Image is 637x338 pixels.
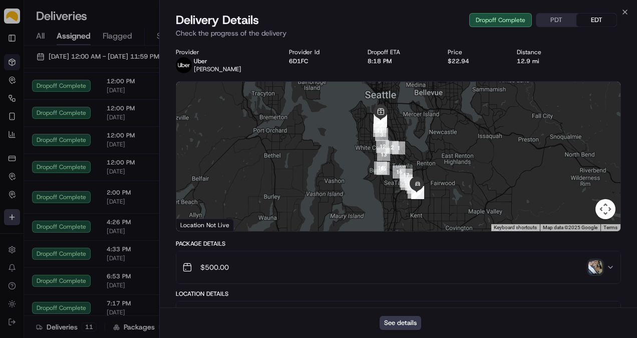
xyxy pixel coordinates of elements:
button: Keyboard shortcuts [494,224,537,231]
div: 12.9 mi [517,57,573,65]
div: 15 [373,158,394,179]
div: 19 [397,173,418,194]
span: [DATE] [89,182,109,190]
div: 18 [396,171,417,192]
div: 17 [396,164,417,186]
p: Uber [194,57,241,65]
span: Delivery Details [176,12,259,28]
a: Terms (opens in new tab) [603,225,617,230]
div: Dropoff ETA [368,48,432,56]
div: We're available if you need us! [45,105,138,113]
img: uber-new-logo.jpeg [176,57,192,73]
button: See all [155,128,182,140]
div: Provider [176,48,273,56]
span: • [83,155,87,163]
div: 14 [370,157,391,179]
div: 8:18 PM [368,57,432,65]
a: Open this area in Google Maps (opens a new window) [179,218,212,231]
span: Map data ©2025 Google [543,225,597,230]
button: Start new chat [170,98,182,110]
img: Abdus Syed [10,173,26,189]
div: 13 [373,144,394,165]
button: 6D1FC [289,57,308,65]
div: $22.94 [448,57,501,65]
div: Package Details [176,240,621,248]
img: 1736555255976-a54dd68f-1ca7-489b-9aae-adbdc363a1c4 [10,95,28,113]
span: [PERSON_NAME] [31,182,81,190]
a: 📗Knowledge Base [6,220,81,238]
input: Got a question? Start typing here... [26,64,180,75]
div: 📗 [10,225,18,233]
div: 💻 [85,225,93,233]
span: [DATE] [89,155,109,163]
button: EDT [576,14,616,27]
button: Map camera controls [595,199,615,219]
img: Abdus Syed [10,145,26,161]
p: Welcome 👋 [10,40,182,56]
button: $500.00photo_proof_of_delivery image [176,251,620,283]
span: • [83,182,87,190]
span: API Documentation [95,224,161,234]
div: Past conversations [10,130,67,138]
button: See details [380,316,421,330]
div: 1 [388,137,409,158]
div: 2 [382,137,403,158]
div: Distance [517,48,573,56]
img: photo_proof_of_delivery image [588,260,602,274]
div: 21 [403,177,424,198]
p: Check the progress of the delivery [176,28,621,38]
div: Start new chat [45,95,164,105]
div: Location Not Live [176,219,234,231]
div: 3 [371,124,392,145]
img: 8571987876998_91fb9ceb93ad5c398215_72.jpg [21,95,39,113]
div: 12 [372,136,393,157]
div: 11 [369,120,390,141]
span: Knowledge Base [20,224,77,234]
button: PDT [536,14,576,27]
div: 16 [389,161,410,183]
span: $500.00 [200,262,229,272]
img: Nash [10,10,30,30]
span: Pylon [100,248,121,256]
div: Price [448,48,501,56]
div: 20 [401,174,422,195]
span: [PERSON_NAME] [31,155,81,163]
div: Location Details [176,290,621,298]
img: Google [179,218,212,231]
div: 22 [404,182,425,203]
div: Provider Id [289,48,351,56]
span: [PERSON_NAME] [194,65,241,73]
a: Powered byPylon [71,248,121,256]
a: 💻API Documentation [81,220,165,238]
